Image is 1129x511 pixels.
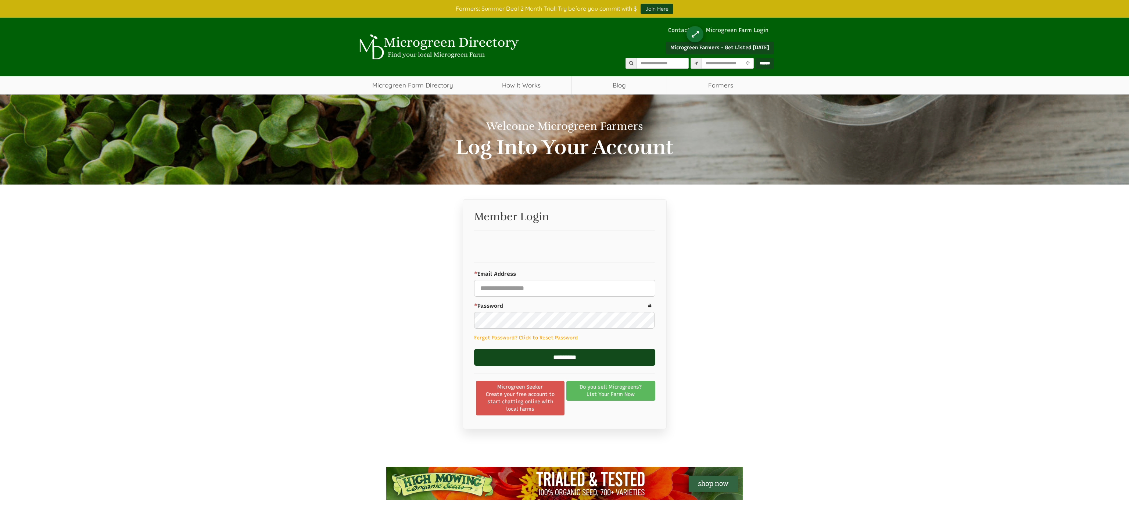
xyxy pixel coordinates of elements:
[572,76,667,94] a: Blog
[474,302,655,310] label: Password
[688,28,702,41] div: ⟷
[430,136,699,159] h2: Log Into Your Account
[470,237,556,253] iframe: Sign in with Google Button
[566,381,655,401] a: Do you sell Microgreens?List Your Farm Now
[667,76,774,94] span: Farmers
[386,467,743,500] img: High
[474,335,578,340] a: Forgot Password? Click to Reset Password
[666,42,774,54] a: Microgreen Farmers - Get Listed [DATE]
[641,4,673,14] a: Join Here
[481,391,560,413] span: Create your free account to start chatting online with local farms
[474,211,655,223] h2: Member Login
[355,76,471,94] a: Microgreen Farm Directory
[743,61,751,66] i: Use Current Location
[476,381,565,415] a: Microgreen SeekerCreate your free account to start chatting online with local farms
[587,391,635,398] span: List Your Farm Now
[474,270,655,278] label: Email Address
[355,34,520,60] img: Microgreen Directory
[664,26,702,34] a: Contact Us
[706,26,772,34] a: Microgreen Farm Login
[430,120,699,132] h1: Welcome Microgreen Farmers
[471,76,571,94] a: How It Works
[350,4,779,14] div: Farmers: Summer Deal 2 Month Trial! Try before you commit with $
